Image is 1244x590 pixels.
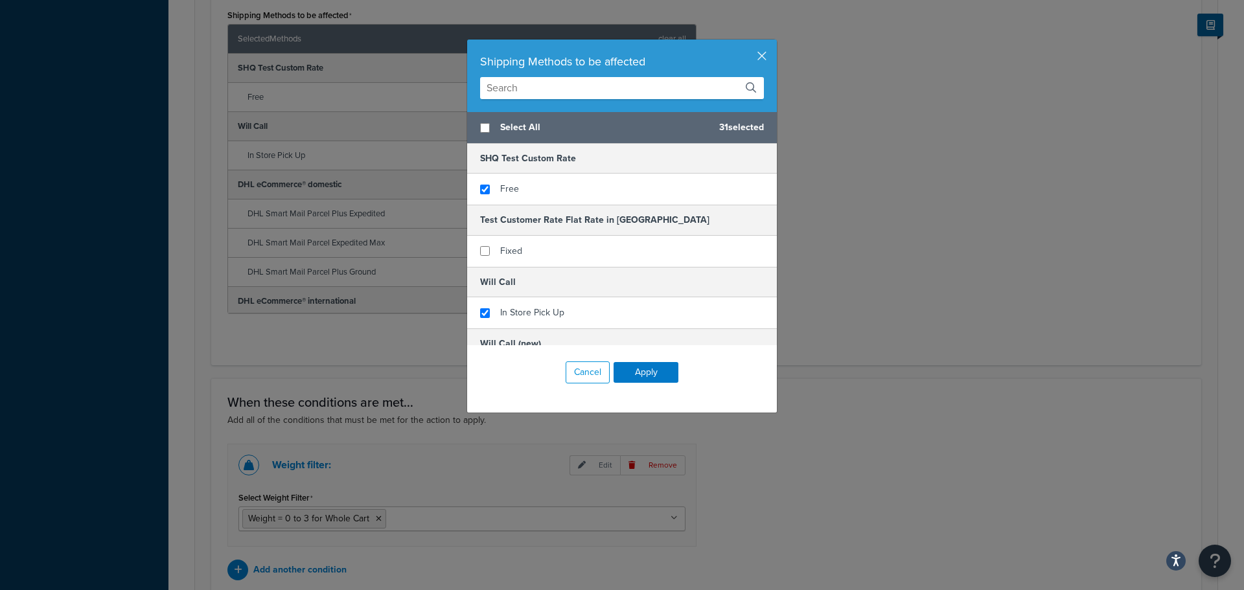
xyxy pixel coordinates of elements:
input: Search [480,77,764,99]
div: 31 selected [467,112,777,144]
h5: Will Call [467,267,777,297]
button: Cancel [566,361,610,383]
span: Select All [500,119,709,137]
h5: SHQ Test Custom Rate [467,144,777,174]
span: Fixed [500,244,522,258]
h5: Will Call (new) [467,328,777,359]
div: Shipping Methods to be affected [480,52,764,71]
button: Apply [614,362,678,383]
span: Free [500,182,519,196]
h5: Test Customer Rate Flat Rate in [GEOGRAPHIC_DATA] [467,205,777,235]
span: In Store Pick Up [500,306,564,319]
